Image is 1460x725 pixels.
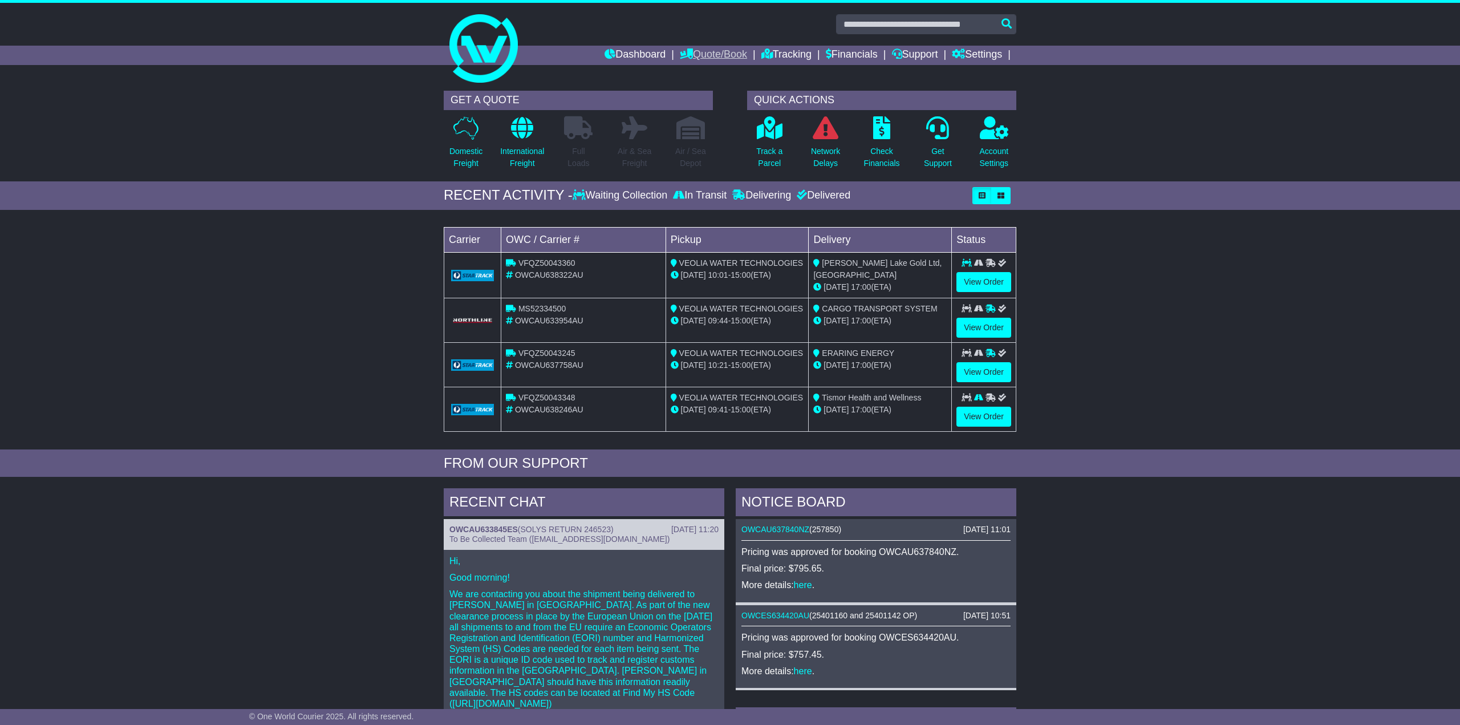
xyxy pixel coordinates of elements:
[822,393,921,402] span: Tismor Health and Wellness
[666,227,809,252] td: Pickup
[741,563,1011,574] p: Final price: $795.65.
[249,712,414,721] span: © One World Courier 2025. All rights reserved.
[826,46,878,65] a: Financials
[681,270,706,280] span: [DATE]
[708,405,728,414] span: 09:41
[813,315,947,327] div: (ETA)
[708,270,728,280] span: 10:01
[573,189,670,202] div: Waiting Collection
[963,525,1011,534] div: [DATE] 11:01
[956,318,1011,338] a: View Order
[761,46,812,65] a: Tracking
[747,91,1016,110] div: QUICK ACTIONS
[741,546,1011,557] p: Pricing was approved for booking OWCAU637840NZ.
[731,316,751,325] span: 15:00
[963,611,1011,621] div: [DATE] 10:51
[679,304,804,313] span: VEOLIA WATER TECHNOLOGIES
[729,189,794,202] div: Delivering
[518,393,575,402] span: VFQZ50043348
[518,304,566,313] span: MS52334500
[708,361,728,370] span: 10:21
[979,116,1009,176] a: AccountSettings
[813,359,947,371] div: (ETA)
[449,116,483,176] a: DomesticFreight
[822,304,937,313] span: CARGO TRANSPORT SYSTEM
[449,145,482,169] p: Domestic Freight
[675,145,706,169] p: Air / Sea Depot
[521,525,611,534] span: SOLYS RETURN 246523
[794,580,812,590] a: here
[731,405,751,414] span: 15:00
[444,455,1016,472] div: FROM OUR SUPPORT
[736,488,1016,519] div: NOTICE BOARD
[680,46,747,65] a: Quote/Book
[813,404,947,416] div: (ETA)
[851,361,871,370] span: 17:00
[851,316,871,325] span: 17:00
[824,361,849,370] span: [DATE]
[741,525,1011,534] div: ( )
[708,316,728,325] span: 09:44
[813,258,942,280] span: [PERSON_NAME] Lake Gold Ltd, [GEOGRAPHIC_DATA]
[681,405,706,414] span: [DATE]
[515,270,583,280] span: OWCAU638322AU
[670,189,729,202] div: In Transit
[449,525,518,534] a: OWCAU633845ES
[812,611,915,620] span: 25401160 and 25401142 OP
[500,145,544,169] p: International Freight
[679,258,804,268] span: VEOLIA WATER TECHNOLOGIES
[515,405,583,414] span: OWCAU638246AU
[679,393,804,402] span: VEOLIA WATER TECHNOLOGIES
[451,317,494,324] img: GetCarrierServiceLogo
[741,611,809,620] a: OWCES634420AU
[449,556,719,566] p: Hi,
[741,611,1011,621] div: ( )
[671,269,804,281] div: - (ETA)
[681,316,706,325] span: [DATE]
[449,572,719,583] p: Good morning!
[809,227,952,252] td: Delivery
[671,404,804,416] div: - (ETA)
[444,488,724,519] div: RECENT CHAT
[741,666,1011,677] p: More details: .
[851,405,871,414] span: 17:00
[449,534,670,544] span: To Be Collected Team ([EMAIL_ADDRESS][DOMAIN_NAME])
[956,407,1011,427] a: View Order
[444,91,713,110] div: GET A QUOTE
[741,649,1011,660] p: Final price: $757.45.
[449,589,719,709] p: We are contacting you about the shipment being delivered to [PERSON_NAME] in [GEOGRAPHIC_DATA]. A...
[892,46,938,65] a: Support
[731,270,751,280] span: 15:00
[812,525,839,534] span: 257850
[810,116,841,176] a: NetworkDelays
[952,227,1016,252] td: Status
[956,362,1011,382] a: View Order
[813,281,947,293] div: (ETA)
[605,46,666,65] a: Dashboard
[518,349,575,358] span: VFQZ50043245
[741,580,1011,590] p: More details: .
[864,145,900,169] p: Check Financials
[444,227,501,252] td: Carrier
[564,145,593,169] p: Full Loads
[822,349,894,358] span: ERARING ENERGY
[500,116,545,176] a: InternationalFreight
[681,361,706,370] span: [DATE]
[741,632,1011,643] p: Pricing was approved for booking OWCES634420AU.
[794,189,850,202] div: Delivered
[741,525,809,534] a: OWCAU637840NZ
[679,349,804,358] span: VEOLIA WATER TECHNOLOGIES
[924,145,952,169] p: Get Support
[449,525,719,534] div: ( )
[444,187,573,204] div: RECENT ACTIVITY -
[851,282,871,291] span: 17:00
[515,361,583,370] span: OWCAU637758AU
[956,272,1011,292] a: View Order
[671,359,804,371] div: - (ETA)
[501,227,666,252] td: OWC / Carrier #
[731,361,751,370] span: 15:00
[451,270,494,281] img: GetCarrierServiceLogo
[671,525,719,534] div: [DATE] 11:20
[518,258,575,268] span: VFQZ50043360
[980,145,1009,169] p: Account Settings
